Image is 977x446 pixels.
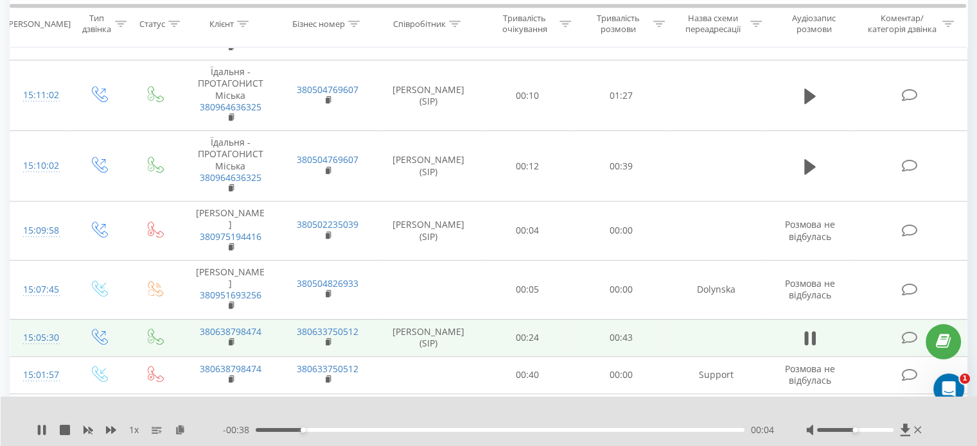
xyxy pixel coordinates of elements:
[777,13,852,35] div: Аудіозапис розмови
[182,131,279,202] td: Їдальня - ПРОТАГОНИСТ Міська
[481,131,574,202] td: 00:12
[376,60,481,131] td: [PERSON_NAME] (SIP)
[223,424,256,436] span: - 00:38
[209,19,234,30] div: Клієнт
[574,60,667,131] td: 01:27
[574,319,667,356] td: 00:43
[297,277,358,289] a: 380504826933
[481,60,574,131] td: 00:10
[481,202,574,261] td: 00:04
[23,153,57,178] div: 15:10:02
[139,19,165,30] div: Статус
[301,427,306,433] div: Accessibility label
[297,218,358,230] a: 380502235039
[481,260,574,319] td: 00:05
[393,19,446,30] div: Співробітник
[129,424,139,436] span: 1 x
[376,202,481,261] td: [PERSON_NAME] (SIP)
[481,356,574,393] td: 00:40
[751,424,774,436] span: 00:04
[376,319,481,356] td: [PERSON_NAME] (SIP)
[23,277,57,302] div: 15:07:45
[864,13,939,35] div: Коментар/категорія дзвінка
[200,325,261,338] a: 380638798474
[680,13,747,35] div: Назва схеми переадресації
[182,202,279,261] td: [PERSON_NAME]
[574,260,667,319] td: 00:00
[23,83,57,108] div: 15:11:02
[297,363,358,375] a: 380633750512
[667,356,764,393] td: Support
[785,363,835,386] span: Розмова не відбулась
[852,427,858,433] div: Accessibility label
[297,153,358,166] a: 380504769607
[81,13,111,35] div: Тип дзвінка
[785,277,835,301] span: Розмова не відбулась
[586,13,650,35] div: Тривалість розмови
[292,19,345,30] div: Бізнес номер
[960,373,970,384] span: 1
[297,83,358,96] a: 380504769607
[297,325,358,338] a: 380633750512
[200,101,261,113] a: 380964636325
[574,356,667,393] td: 00:00
[493,13,557,35] div: Тривалість очікування
[182,60,279,131] td: Їдальня - ПРОТАГОНИСТ Міська
[23,363,57,388] div: 15:01:57
[6,19,71,30] div: [PERSON_NAME]
[933,373,964,404] iframe: Intercom live chat
[785,218,835,242] span: Розмова не відбулась
[182,260,279,319] td: [PERSON_NAME]
[200,230,261,243] a: 380975194416
[667,260,764,319] td: Dolynska
[481,319,574,356] td: 00:24
[574,202,667,261] td: 00:00
[23,218,57,243] div: 15:09:58
[23,325,57,350] div: 15:05:30
[574,131,667,202] td: 00:39
[200,171,261,184] a: 380964636325
[200,289,261,301] a: 380951693256
[376,131,481,202] td: [PERSON_NAME] (SIP)
[200,363,261,375] a: 380638798474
